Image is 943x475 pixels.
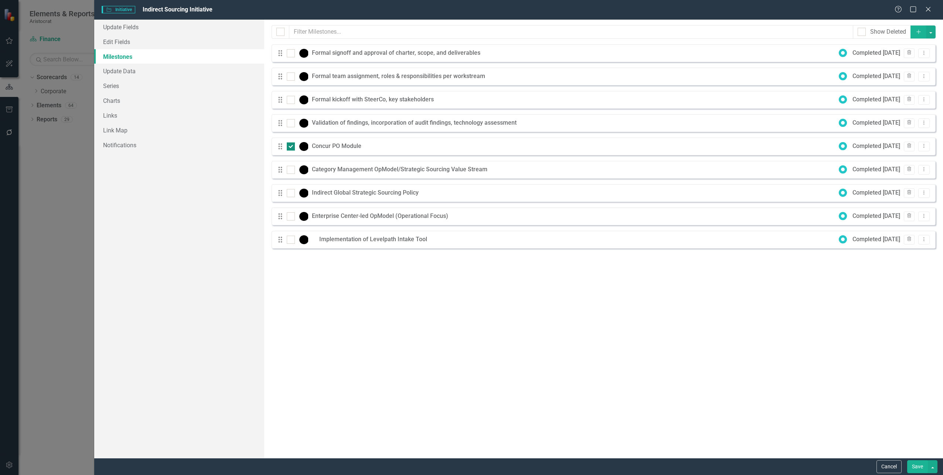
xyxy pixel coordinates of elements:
[299,95,308,104] img: Complete
[299,49,308,58] img: Complete
[907,460,928,473] button: Save
[870,28,906,36] div: Show Deleted
[299,72,308,81] img: Complete
[312,212,452,220] div: Enterprise Center-led OpModel (Operational Focus)
[299,142,308,151] img: Complete
[289,25,854,39] input: Filter Milestones...
[312,72,489,81] div: Formal team assignment, roles & responsibilities per workstream
[299,212,308,221] img: Complete
[94,93,264,108] a: Charts
[94,20,264,34] a: Update Fields
[852,72,900,81] div: Completed [DATE]
[143,6,212,13] span: Indirect Sourcing Initiative
[102,6,135,13] span: Initiative
[312,189,422,197] div: Indirect Global Strategic Sourcing Policy
[94,123,264,138] a: Link Map
[312,165,491,174] div: Category Management OpModel/Strategic Sourcing Value Stream
[852,49,900,57] div: Completed [DATE]
[299,165,308,174] img: Complete
[319,235,431,244] div: Implementation of Levelpath Intake Tool
[852,95,900,104] div: Completed [DATE]
[94,64,264,78] a: Update Data
[299,189,308,198] img: Complete
[94,34,264,49] a: Edit Fields
[876,460,902,473] button: Cancel
[312,119,520,127] div: Validation of findings, incorporation of audit findings, technology assessment
[299,235,308,244] img: Complete
[94,49,264,64] a: Milestones
[852,212,900,220] div: Completed [DATE]
[94,108,264,123] a: Links
[312,49,484,57] div: Formal signoff and approval of charter, scope, and deliverables
[312,95,438,104] div: Formal kickoff with SteerCo, key stakeholders
[312,142,365,151] div: Concur PO Module
[94,78,264,93] a: Series
[852,189,900,197] div: Completed [DATE]
[852,142,900,151] div: Completed [DATE]
[852,165,900,174] div: Completed [DATE]
[852,235,900,244] div: Completed [DATE]
[299,119,308,128] img: Complete
[94,138,264,152] a: Notifications
[852,119,900,127] div: Completed [DATE]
